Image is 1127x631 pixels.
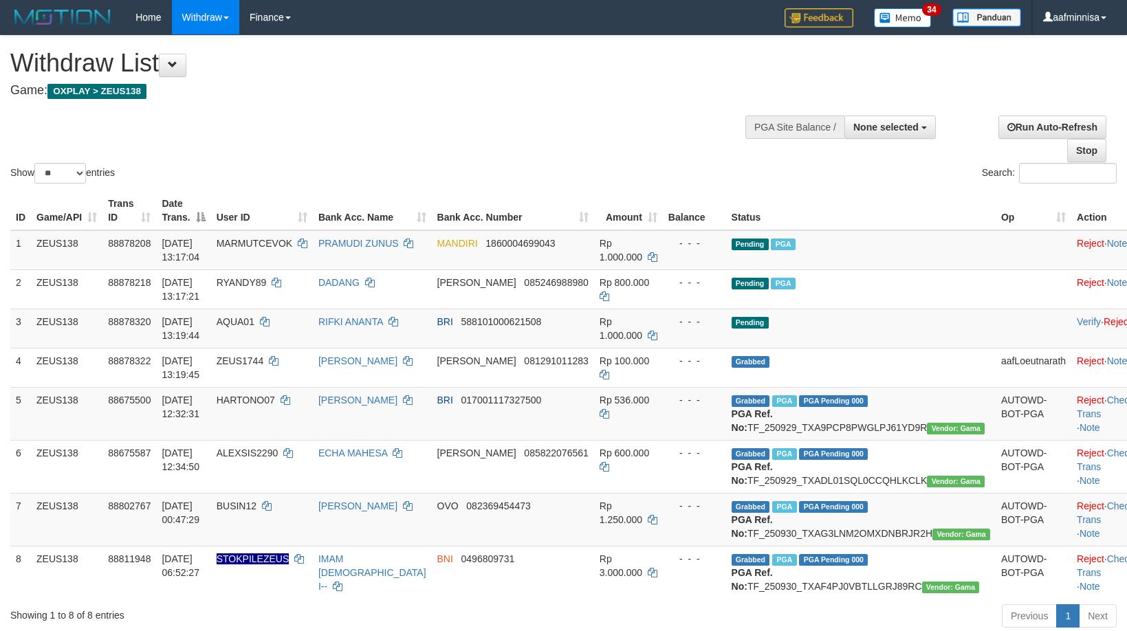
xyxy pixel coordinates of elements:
td: AUTOWD-BOT-PGA [996,493,1071,546]
span: [DATE] 12:34:50 [162,447,199,472]
th: User ID: activate to sort column ascending [211,191,313,230]
span: Marked by aafsreyleap [772,501,796,513]
th: Op: activate to sort column ascending [996,191,1071,230]
a: Reject [1077,395,1104,406]
th: Balance [663,191,726,230]
div: - - - [668,315,721,329]
a: [PERSON_NAME] [318,355,397,366]
img: Button%20Memo.svg [874,8,932,27]
span: Copy 0496809731 to clipboard [461,553,515,564]
span: Copy 082369454473 to clipboard [466,500,530,511]
span: Copy 081291011283 to clipboard [524,355,588,366]
span: Marked by aafsreyleap [772,554,796,566]
span: None selected [853,122,919,133]
div: - - - [668,276,721,289]
a: 1 [1056,604,1080,628]
a: Reject [1077,447,1104,458]
td: ZEUS138 [31,440,102,493]
td: ZEUS138 [31,230,102,270]
a: Note [1080,422,1100,433]
a: Run Auto-Refresh [998,115,1106,139]
span: Copy 588101000621508 to clipboard [461,316,542,327]
span: Vendor URL: https://trx31.1velocity.biz [927,423,985,434]
td: TF_250929_TXA9PCP8PWGLPJ61YD9R [726,387,996,440]
span: Marked by aafsolysreylen [771,278,795,289]
span: AQUA01 [217,316,254,327]
td: 7 [10,493,31,546]
a: DADANG [318,277,360,288]
span: 88802767 [108,500,151,511]
td: ZEUS138 [31,348,102,387]
td: TF_250930_TXAG3LNM2OMXDNBRJR2H [726,493,996,546]
span: Rp 1.250.000 [600,500,642,525]
select: Showentries [34,163,86,184]
td: ZEUS138 [31,493,102,546]
h1: Withdraw List [10,49,738,77]
img: panduan.png [952,8,1021,27]
span: 88878208 [108,238,151,249]
th: Trans ID: activate to sort column ascending [102,191,156,230]
div: - - - [668,552,721,566]
a: IMAM [DEMOGRAPHIC_DATA] I-- [318,553,426,592]
span: PGA Pending [799,554,868,566]
span: BUSIN12 [217,500,256,511]
span: Copy 085822076561 to clipboard [524,447,588,458]
div: - - - [668,393,721,407]
span: 88878322 [108,355,151,366]
div: - - - [668,446,721,460]
span: 88811948 [108,553,151,564]
span: [DATE] 13:17:21 [162,277,199,302]
td: 6 [10,440,31,493]
th: Bank Acc. Number: activate to sort column ascending [432,191,594,230]
div: - - - [668,236,721,250]
th: Bank Acc. Name: activate to sort column ascending [313,191,432,230]
span: Pending [732,278,769,289]
a: PRAMUDI ZUNUS [318,238,399,249]
h4: Game: [10,84,738,98]
div: Showing 1 to 8 of 8 entries [10,603,459,622]
input: Search: [1019,163,1117,184]
td: 8 [10,546,31,599]
span: RYANDY89 [217,277,267,288]
span: MARMUTCEVOK [217,238,292,249]
span: Rp 100.000 [600,355,649,366]
span: Rp 1.000.000 [600,316,642,341]
span: Vendor URL: https://trx31.1velocity.biz [932,529,990,540]
a: Reject [1077,277,1104,288]
span: Pending [732,317,769,329]
a: Note [1080,528,1100,539]
a: Reject [1077,355,1104,366]
span: Grabbed [732,395,770,407]
span: [DATE] 13:17:04 [162,238,199,263]
span: BNI [437,553,453,564]
th: ID [10,191,31,230]
a: Note [1080,475,1100,486]
a: RIFKI ANANTA [318,316,383,327]
label: Show entries [10,163,115,184]
span: 34 [922,3,941,16]
td: ZEUS138 [31,269,102,309]
span: PGA Pending [799,395,868,407]
span: Vendor URL: https://trx31.1velocity.biz [922,582,980,593]
img: MOTION_logo.png [10,7,115,27]
span: HARTONO07 [217,395,275,406]
td: AUTOWD-BOT-PGA [996,387,1071,440]
span: ALEXSIS2290 [217,447,278,458]
span: 88675500 [108,395,151,406]
span: [PERSON_NAME] [437,277,516,288]
span: Copy 1860004699043 to clipboard [485,238,555,249]
td: aafLoeutnarath [996,348,1071,387]
td: AUTOWD-BOT-PGA [996,440,1071,493]
span: PGA Pending [799,448,868,460]
td: AUTOWD-BOT-PGA [996,546,1071,599]
a: ECHA MAHESA [318,447,387,458]
span: Rp 800.000 [600,277,649,288]
span: Rp 536.000 [600,395,649,406]
span: Marked by aafsolysreylen [771,239,795,250]
span: Pending [732,239,769,250]
a: Verify [1077,316,1101,327]
b: PGA Ref. No: [732,461,773,486]
a: Note [1080,581,1100,592]
span: Grabbed [732,448,770,460]
a: Reject [1077,500,1104,511]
